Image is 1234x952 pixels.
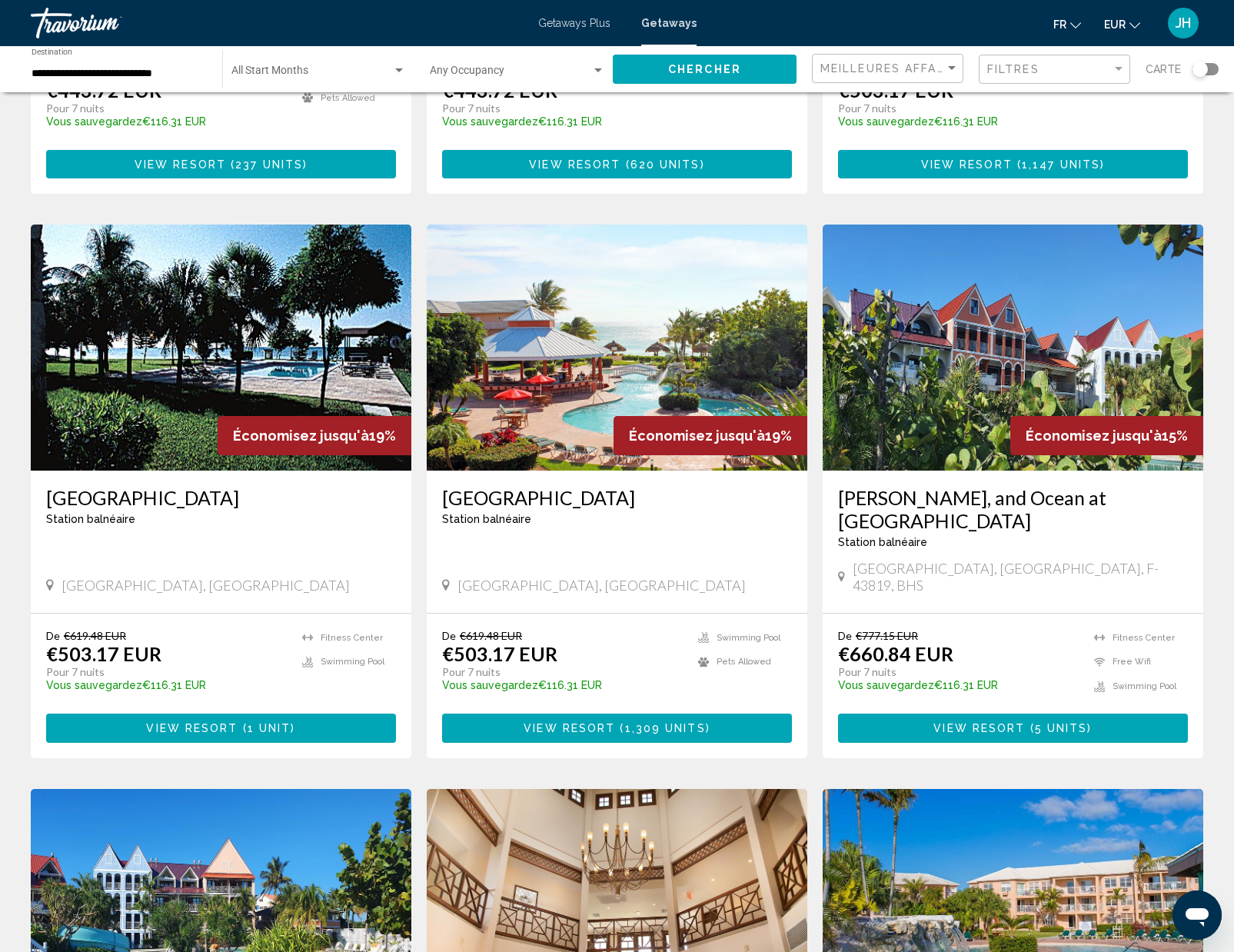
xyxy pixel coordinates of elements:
span: Station balnéaire [838,536,927,548]
span: Carte [1146,58,1181,80]
p: €503.17 EUR [46,642,161,665]
a: Getaways [641,17,697,29]
span: fr [1053,18,1066,31]
span: Swimming Pool [717,633,780,643]
span: View Resort [135,158,226,171]
button: View Resort(1 unit) [46,714,396,742]
p: Pour 7 nuits [46,102,287,115]
p: €660.84 EUR [838,642,953,665]
p: Pour 7 nuits [838,665,1079,679]
img: 4215O01X.jpg [427,225,807,471]
p: Pour 7 nuits [838,102,1079,115]
span: Économisez jusqu'à [1026,428,1162,444]
span: 620 units [630,158,700,171]
span: Free Wifi [1113,657,1151,667]
button: Chercher [613,55,797,83]
span: Pets Allowed [717,657,771,667]
p: €116.31 EUR [838,679,1079,691]
span: Vous sauvegardez [838,115,934,128]
span: View Resort [933,723,1025,735]
a: [GEOGRAPHIC_DATA] [46,486,396,509]
span: Économisez jusqu'à [629,428,765,444]
span: JH [1176,15,1191,31]
span: Économisez jusqu'à [233,428,369,444]
img: 0566I01L.jpg [31,225,411,471]
span: Fitness Center [321,633,383,643]
p: Pour 7 nuits [442,665,683,679]
span: EUR [1104,18,1126,31]
mat-select: Sort by [820,62,959,75]
span: Filtres [987,63,1039,75]
span: [GEOGRAPHIC_DATA], [GEOGRAPHIC_DATA] [62,577,350,594]
span: De [46,629,60,642]
span: Vous sauvegardez [442,679,538,691]
p: Pour 7 nuits [442,102,683,115]
span: Vous sauvegardez [46,679,142,691]
span: ( ) [615,723,710,735]
span: [GEOGRAPHIC_DATA], [GEOGRAPHIC_DATA] [457,577,746,594]
span: View Resort [921,158,1013,171]
a: Travorium [31,8,523,38]
iframe: Bouton de lancement de la fenêtre de messagerie [1172,890,1222,940]
a: [PERSON_NAME], and Ocean at [GEOGRAPHIC_DATA] [838,486,1188,532]
p: €116.31 EUR [838,115,1079,128]
div: 15% [1010,416,1203,455]
span: [GEOGRAPHIC_DATA], [GEOGRAPHIC_DATA], F-43819, BHS [853,560,1188,594]
span: Vous sauvegardez [46,115,142,128]
span: 1 unit [248,723,291,735]
span: 5 units [1035,723,1088,735]
button: View Resort(1,309 units) [442,714,792,742]
button: View Resort(237 units) [46,150,396,178]
p: €116.31 EUR [46,679,287,691]
a: Getaways Plus [538,17,610,29]
span: Station balnéaire [46,513,135,525]
span: ( ) [620,158,704,171]
span: 1,309 units [625,723,706,735]
span: View Resort [146,723,238,735]
span: €619.48 EUR [64,629,126,642]
span: De [442,629,456,642]
span: €619.48 EUR [460,629,522,642]
span: Fitness Center [1113,633,1175,643]
button: View Resort(1,147 units) [838,150,1188,178]
span: De [838,629,852,642]
a: [GEOGRAPHIC_DATA] [442,486,792,509]
div: 19% [614,416,807,455]
span: Vous sauvegardez [442,115,538,128]
p: €116.31 EUR [442,115,683,128]
span: 1,147 units [1022,158,1100,171]
p: €116.31 EUR [442,679,683,691]
span: 237 units [235,158,303,171]
span: €777.15 EUR [856,629,918,642]
span: ( ) [238,723,296,735]
p: €116.31 EUR [46,115,287,128]
span: Swimming Pool [1113,681,1176,691]
button: Change language [1053,13,1081,35]
span: Station balnéaire [442,513,531,525]
span: ( ) [226,158,308,171]
p: €503.17 EUR [442,642,557,665]
button: Filter [979,54,1130,85]
span: ( ) [1013,158,1105,171]
img: ii_cjr1.jpg [823,225,1203,471]
div: 19% [218,416,411,455]
span: View Resort [524,723,615,735]
button: View Resort(620 units) [442,150,792,178]
button: View Resort(5 units) [838,714,1188,742]
span: Meilleures affaires [820,62,966,75]
p: Pour 7 nuits [46,665,287,679]
span: View Resort [529,158,620,171]
span: Vous sauvegardez [838,679,934,691]
span: Pets Allowed [321,93,375,103]
span: Chercher [668,64,741,76]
